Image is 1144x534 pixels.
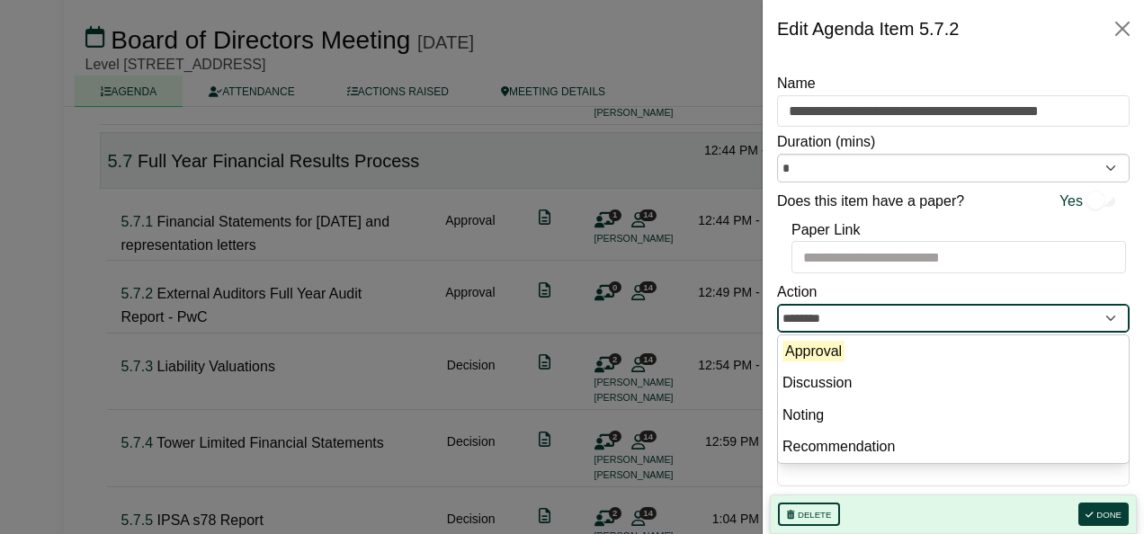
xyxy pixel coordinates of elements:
button: Delete [778,503,840,526]
mark: Approval [782,341,845,361]
li: Recommendation [778,431,1129,463]
label: Run Sheet Note [777,491,880,514]
li: Discussion [778,367,1129,399]
span: Yes [1059,190,1083,213]
div: Edit Agenda Item 5.7.2 [777,14,959,43]
label: Name [777,72,816,95]
li: Approval [778,335,1129,368]
button: Close [1108,14,1137,43]
label: Action [777,280,817,304]
label: Paper Link [791,218,861,242]
label: Does this item have a paper? [777,190,964,213]
label: Duration (mins) [777,130,875,154]
button: Done [1078,503,1129,526]
li: Noting [778,399,1129,432]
